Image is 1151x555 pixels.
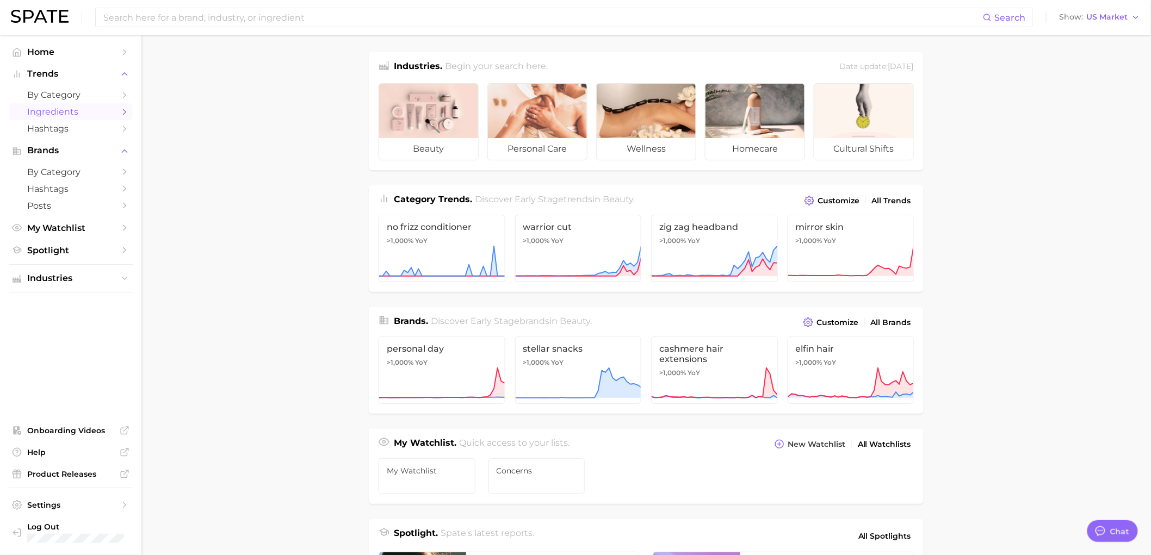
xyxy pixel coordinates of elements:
[814,83,914,160] a: cultural shifts
[9,497,133,513] a: Settings
[552,358,564,367] span: YoY
[27,426,114,435] span: Onboarding Videos
[27,123,114,134] span: Hashtags
[9,164,133,180] a: by Category
[9,242,133,259] a: Spotlight
[488,458,585,494] a: Concerns
[705,83,805,160] a: homecare
[394,316,428,326] span: Brands .
[488,138,587,160] span: personal care
[379,215,505,282] a: no frizz conditioner>1,000% YoY
[379,458,475,494] a: My Watchlist
[9,422,133,439] a: Onboarding Videos
[858,529,911,542] span: All Spotlights
[9,66,133,82] button: Trends
[603,194,634,204] span: beauty
[27,469,114,479] span: Product Releases
[802,193,862,208] button: Customize
[772,436,848,452] button: New Watchlist
[788,440,845,449] span: New Watchlist
[27,273,114,283] span: Industries
[552,236,564,245] span: YoY
[688,369,700,377] span: YoY
[651,215,778,282] a: zig zag headband>1,000% YoY
[839,60,914,74] div: Data update: [DATE]
[27,447,114,457] span: Help
[379,83,479,160] a: beauty
[9,142,133,159] button: Brands
[1057,10,1143,24] button: ShowUS Market
[651,336,778,404] a: cashmere hair extensions>1,000% YoY
[515,336,642,404] a: stellar snacks>1,000% YoY
[460,436,570,452] h2: Quick access to your lists.
[27,184,114,194] span: Hashtags
[523,236,550,245] span: >1,000%
[27,47,114,57] span: Home
[9,103,133,120] a: Ingredients
[816,318,858,327] span: Customize
[27,500,114,510] span: Settings
[394,194,472,204] span: Category Trends .
[659,369,686,377] span: >1,000%
[706,138,805,160] span: homecare
[27,245,114,255] span: Spotlight
[379,336,505,404] a: personal day>1,000% YoY
[596,83,696,160] a: wellness
[872,196,911,205] span: All Trends
[1060,14,1084,20] span: Show
[497,466,577,475] span: Concerns
[9,120,133,137] a: Hashtags
[1087,14,1128,20] span: US Market
[869,194,914,208] a: All Trends
[415,236,428,245] span: YoY
[9,519,133,546] a: Log out. Currently logged in with e-mail jkno@cosmax.com.
[394,527,438,545] h1: Spotlight.
[858,440,911,449] span: All Watchlists
[9,180,133,197] a: Hashtags
[824,358,837,367] span: YoY
[387,466,467,475] span: My Watchlist
[27,167,114,177] span: by Category
[9,86,133,103] a: by Category
[9,466,133,482] a: Product Releases
[868,315,914,330] a: All Brands
[11,10,69,23] img: SPATE
[659,222,770,232] span: zig zag headband
[597,138,696,160] span: wellness
[824,236,837,245] span: YoY
[475,194,635,204] span: Discover Early Stage trends in .
[27,69,114,79] span: Trends
[379,138,478,160] span: beauty
[415,358,428,367] span: YoY
[788,336,914,404] a: elfin hair>1,000% YoY
[27,146,114,155] span: Brands
[796,344,906,354] span: elfin hair
[387,358,413,366] span: >1,000%
[871,318,911,327] span: All Brands
[394,60,442,74] h1: Industries.
[818,196,859,205] span: Customize
[515,215,642,282] a: warrior cut>1,000% YoY
[9,444,133,460] a: Help
[995,13,1026,23] span: Search
[659,236,686,245] span: >1,000%
[394,436,456,452] h1: My Watchlist.
[688,236,700,245] span: YoY
[814,138,913,160] span: cultural shifts
[431,316,592,326] span: Discover Early Stage brands in .
[9,220,133,236] a: My Watchlist
[102,8,983,27] input: Search here for a brand, industry, or ingredient
[27,107,114,117] span: Ingredients
[27,522,124,532] span: Log Out
[445,60,548,74] h2: Begin your search here.
[796,236,822,245] span: >1,000%
[523,358,550,366] span: >1,000%
[855,437,914,452] a: All Watchlists
[9,197,133,214] a: Posts
[9,270,133,286] button: Industries
[387,236,413,245] span: >1,000%
[27,201,114,211] span: Posts
[387,344,497,354] span: personal day
[788,215,914,282] a: mirror skin>1,000% YoY
[9,43,133,60] a: Home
